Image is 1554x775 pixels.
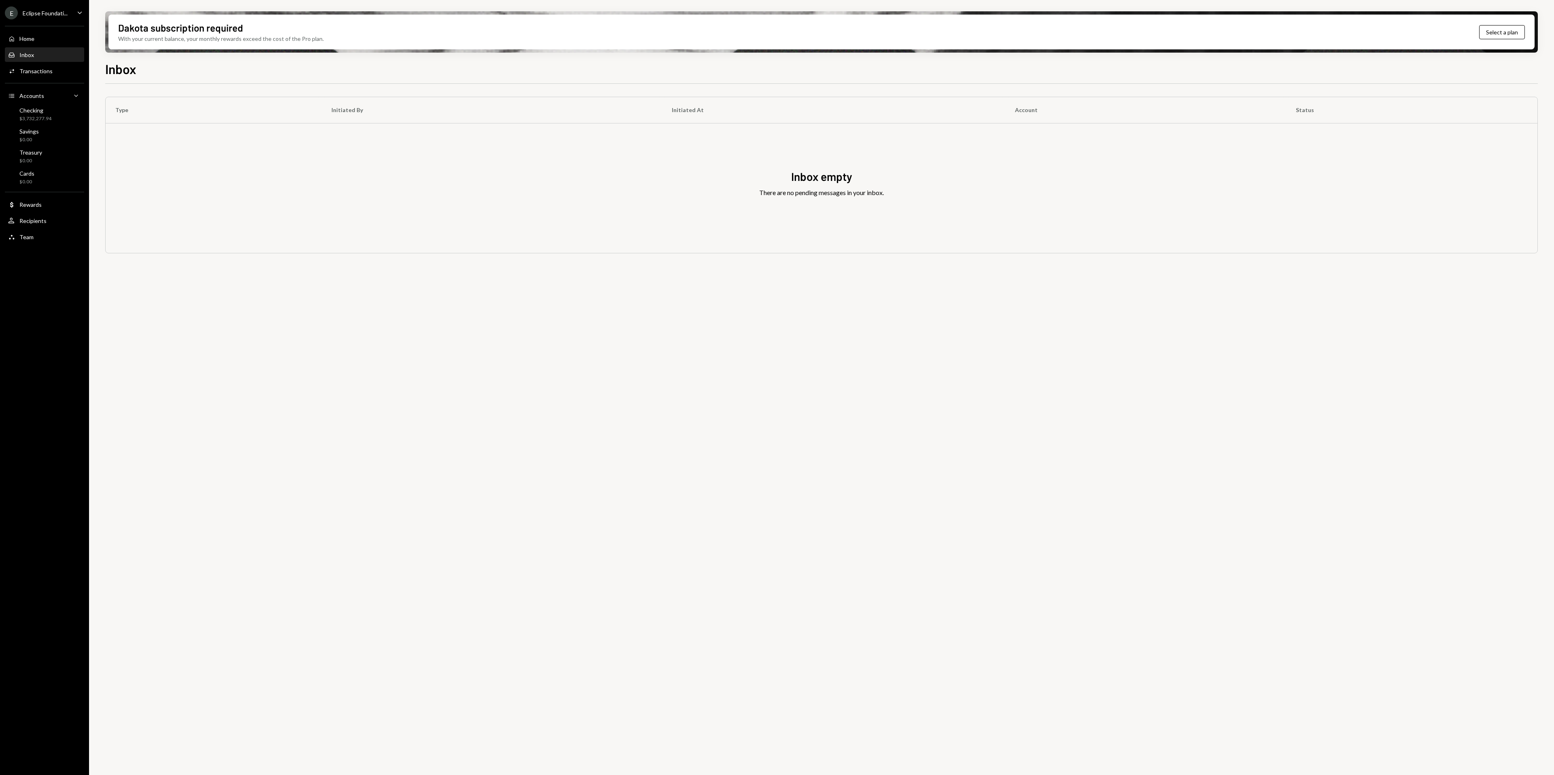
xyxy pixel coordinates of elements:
[5,197,84,212] a: Rewards
[19,92,44,99] div: Accounts
[19,51,34,58] div: Inbox
[1286,97,1537,123] th: Status
[19,35,34,42] div: Home
[106,97,322,123] th: Type
[791,169,852,185] div: Inbox empty
[662,97,1005,123] th: Initiated At
[759,188,884,197] div: There are no pending messages in your inbox.
[5,6,18,19] div: E
[118,21,243,34] div: Dakota subscription required
[5,229,84,244] a: Team
[19,234,34,240] div: Team
[19,201,42,208] div: Rewards
[322,97,662,123] th: Initiated By
[5,88,84,103] a: Accounts
[5,47,84,62] a: Inbox
[5,64,84,78] a: Transactions
[19,178,34,185] div: $0.00
[19,217,47,224] div: Recipients
[19,149,42,156] div: Treasury
[5,31,84,46] a: Home
[5,125,84,145] a: Savings$0.00
[1005,97,1286,123] th: Account
[19,157,42,164] div: $0.00
[5,213,84,228] a: Recipients
[19,128,39,135] div: Savings
[1479,25,1525,39] button: Select a plan
[19,136,39,143] div: $0.00
[23,10,68,17] div: Eclipse Foundati...
[5,104,84,124] a: Checking$3,732,277.94
[19,115,51,122] div: $3,732,277.94
[118,34,324,43] div: With your current balance, your monthly rewards exceed the cost of the Pro plan.
[105,61,136,77] h1: Inbox
[5,147,84,166] a: Treasury$0.00
[19,68,53,74] div: Transactions
[19,107,51,114] div: Checking
[5,168,84,187] a: Cards$0.00
[19,170,34,177] div: Cards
